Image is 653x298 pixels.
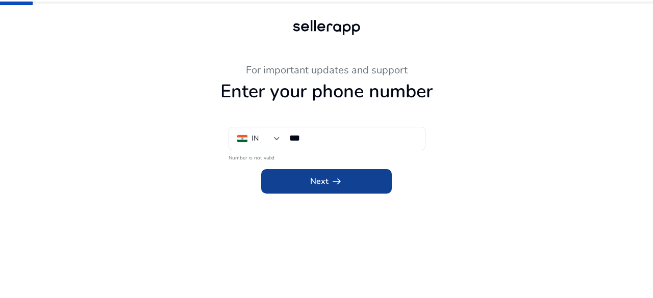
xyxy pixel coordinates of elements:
mat-error: Number is not valid [229,151,424,162]
h1: Enter your phone number [46,80,607,102]
span: arrow_right_alt [331,175,343,187]
div: IN [252,133,259,144]
span: Next [310,175,343,187]
h3: For important updates and support [46,64,607,76]
button: Nextarrow_right_alt [261,169,392,194]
